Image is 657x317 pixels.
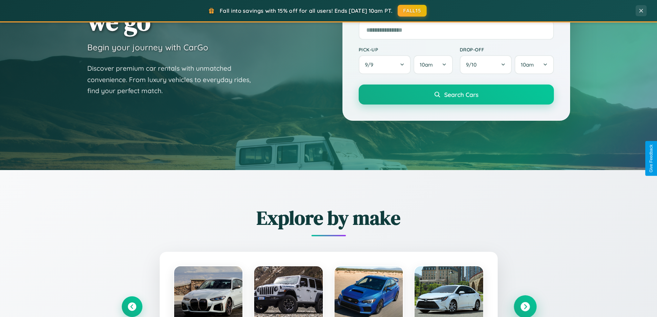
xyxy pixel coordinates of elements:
button: 9/10 [460,55,512,74]
button: 10am [515,55,554,74]
span: 9 / 10 [466,61,480,68]
button: 10am [414,55,452,74]
button: 9/9 [359,55,411,74]
span: Search Cars [444,91,478,98]
span: 10am [521,61,534,68]
p: Discover premium car rentals with unmatched convenience. From luxury vehicles to everyday rides, ... [87,63,260,97]
span: 9 / 9 [365,61,377,68]
label: Drop-off [460,47,554,52]
span: Fall into savings with 15% off for all users! Ends [DATE] 10am PT. [220,7,392,14]
label: Pick-up [359,47,453,52]
button: Search Cars [359,85,554,105]
button: FALL15 [398,5,427,17]
h3: Begin your journey with CarGo [87,42,208,52]
h2: Explore by make [122,205,536,231]
div: Give Feedback [649,145,654,172]
span: 10am [420,61,433,68]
